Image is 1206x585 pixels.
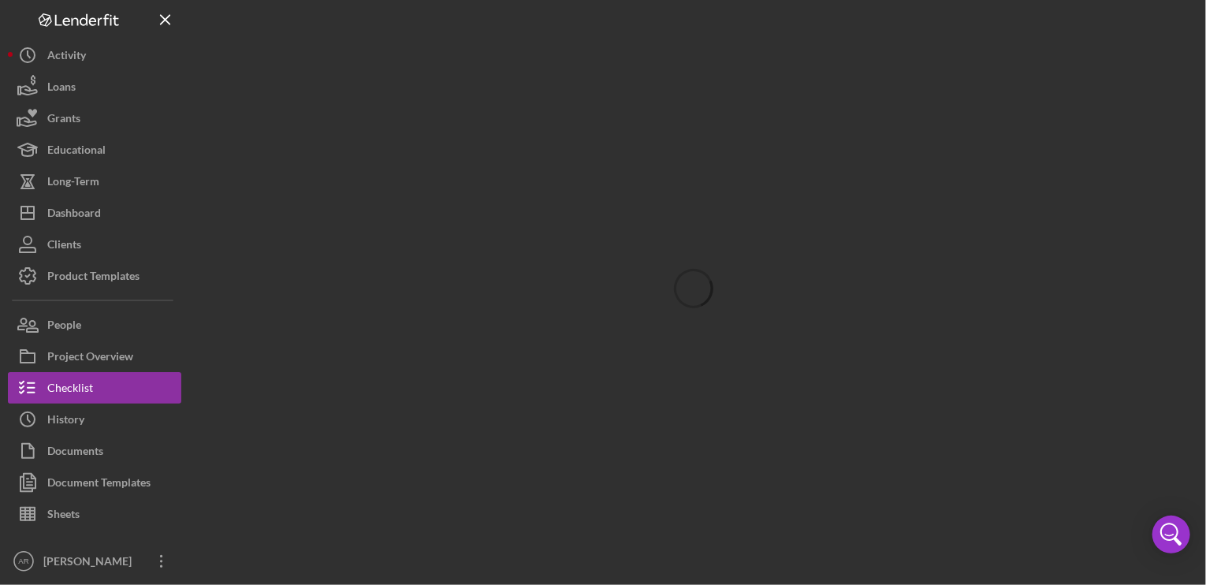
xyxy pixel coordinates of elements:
button: AR[PERSON_NAME] [8,546,181,577]
div: Dashboard [47,197,101,233]
text: AR [18,557,28,566]
div: Document Templates [47,467,151,502]
div: Activity [47,39,86,75]
div: Open Intercom Messenger [1152,516,1190,553]
div: [PERSON_NAME] [39,546,142,581]
button: Sheets [8,498,181,530]
div: Checklist [47,372,93,408]
div: Sheets [47,498,80,534]
div: History [47,404,84,439]
button: Checklist [8,372,181,404]
div: Grants [47,102,80,138]
button: Long-Term [8,166,181,197]
button: History [8,404,181,435]
button: People [8,309,181,341]
div: Project Overview [47,341,133,376]
div: Long-Term [47,166,99,201]
button: Clients [8,229,181,260]
button: Product Templates [8,260,181,292]
button: Loans [8,71,181,102]
div: Product Templates [47,260,140,296]
button: Dashboard [8,197,181,229]
button: Documents [8,435,181,467]
div: People [47,309,81,345]
button: Grants [8,102,181,134]
div: Educational [47,134,106,170]
div: Clients [47,229,81,264]
button: Educational [8,134,181,166]
div: Loans [47,71,76,106]
button: Project Overview [8,341,181,372]
div: Documents [47,435,103,471]
button: Activity [8,39,181,71]
button: Document Templates [8,467,181,498]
